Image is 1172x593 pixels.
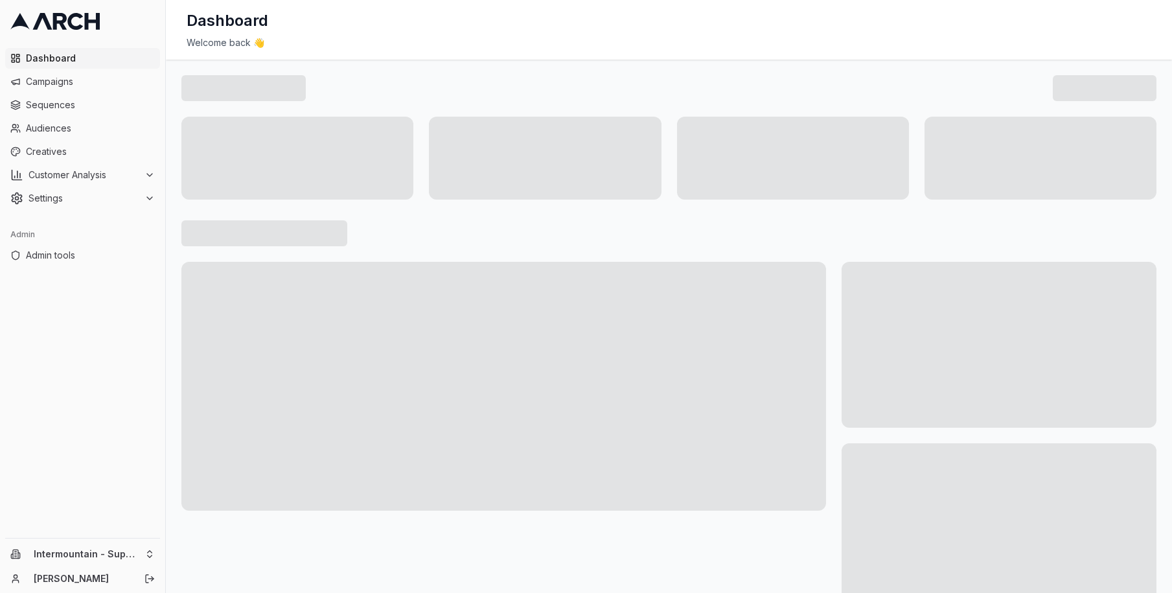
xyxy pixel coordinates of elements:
[26,75,155,88] span: Campaigns
[34,572,130,585] a: [PERSON_NAME]
[26,99,155,111] span: Sequences
[5,71,160,92] a: Campaigns
[141,570,159,588] button: Log out
[187,36,1151,49] div: Welcome back 👋
[26,122,155,135] span: Audiences
[5,118,160,139] a: Audiences
[5,95,160,115] a: Sequences
[26,249,155,262] span: Admin tools
[34,548,139,560] span: Intermountain - Superior Water & Air
[5,48,160,69] a: Dashboard
[5,165,160,185] button: Customer Analysis
[5,245,160,266] a: Admin tools
[29,192,139,205] span: Settings
[29,169,139,181] span: Customer Analysis
[187,10,268,31] h1: Dashboard
[5,141,160,162] a: Creatives
[5,544,160,564] button: Intermountain - Superior Water & Air
[26,145,155,158] span: Creatives
[5,188,160,209] button: Settings
[26,52,155,65] span: Dashboard
[5,224,160,245] div: Admin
